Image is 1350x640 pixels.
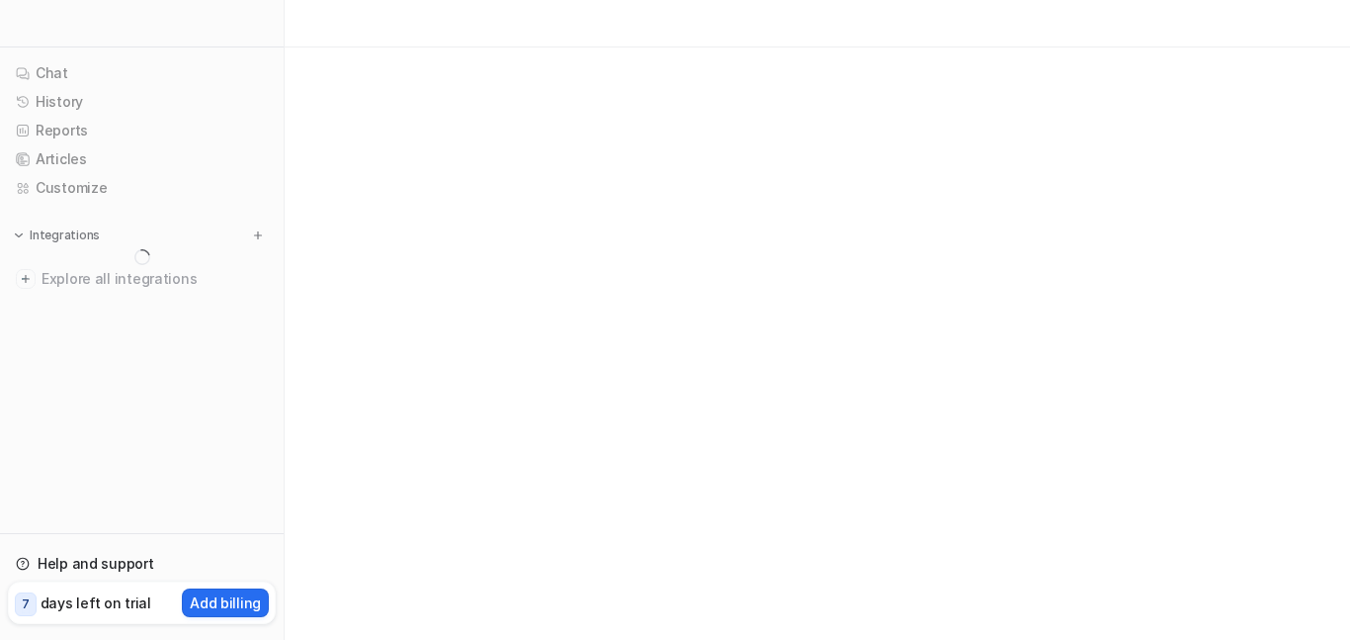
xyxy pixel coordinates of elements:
a: Articles [8,145,276,173]
a: Explore all integrations [8,265,276,293]
img: expand menu [12,229,26,242]
p: Integrations [30,228,100,243]
p: Add billing [190,593,261,613]
img: explore all integrations [16,269,36,289]
a: Reports [8,117,276,144]
a: Help and support [8,550,276,578]
a: Customize [8,174,276,202]
a: Chat [8,59,276,87]
button: Add billing [182,589,269,617]
a: History [8,88,276,116]
span: Explore all integrations [42,263,268,295]
button: Integrations [8,226,106,245]
img: menu_add.svg [251,229,265,242]
p: 7 [22,595,30,613]
p: days left on trial [41,593,151,613]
